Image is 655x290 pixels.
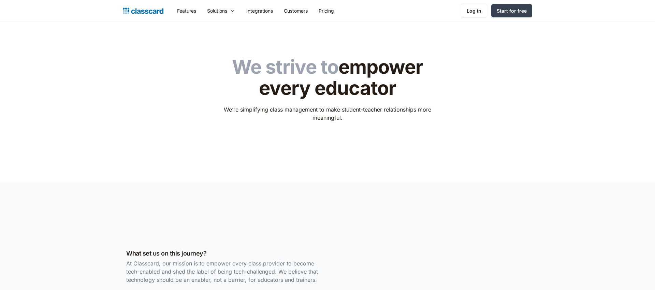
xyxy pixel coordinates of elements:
h1: empower every educator [219,57,436,99]
div: Solutions [207,7,227,14]
a: Log in [461,4,487,18]
h3: What set us on this journey? [126,249,324,258]
div: Solutions [202,3,241,18]
a: Start for free [491,4,532,17]
a: Integrations [241,3,278,18]
p: We’re simplifying class management to make student-teacher relationships more meaningful. [219,105,436,122]
div: Log in [467,7,481,14]
a: Customers [278,3,313,18]
div: Start for free [497,7,527,14]
a: Features [172,3,202,18]
a: Pricing [313,3,339,18]
span: We strive to [232,55,338,78]
a: home [123,6,163,16]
